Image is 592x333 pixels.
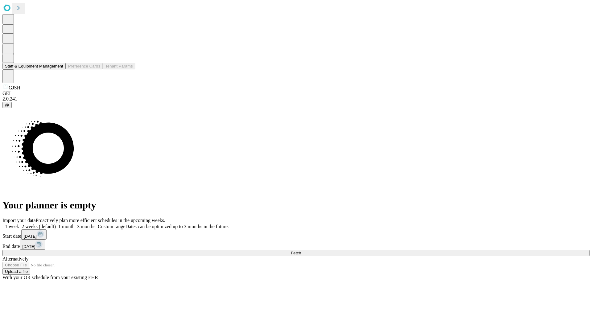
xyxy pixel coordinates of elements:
div: End date [2,240,590,250]
div: GEI [2,91,590,96]
span: Custom range [98,224,125,229]
button: Staff & Equipment Management [2,63,66,69]
span: 3 months [77,224,95,229]
span: [DATE] [22,244,35,249]
button: @ [2,102,12,108]
span: 1 month [58,224,75,229]
span: With your OR schedule from your existing EHR [2,275,98,280]
button: [DATE] [21,229,47,240]
h1: Your planner is empty [2,199,590,211]
span: Import your data [2,218,36,223]
button: Upload a file [2,268,30,275]
span: Fetch [291,251,301,255]
span: Proactively plan more efficient schedules in the upcoming weeks. [36,218,165,223]
span: @ [5,103,9,107]
button: [DATE] [20,240,45,250]
span: GJSH [9,85,20,90]
span: [DATE] [24,234,37,239]
span: 1 week [5,224,19,229]
button: Tenant Params [103,63,135,69]
div: 2.0.241 [2,96,590,102]
span: Alternatively [2,256,28,261]
span: 2 weeks (default) [22,224,56,229]
span: Dates can be optimized up to 3 months in the future. [125,224,229,229]
button: Fetch [2,250,590,256]
button: Preference Cards [66,63,103,69]
div: Start date [2,229,590,240]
